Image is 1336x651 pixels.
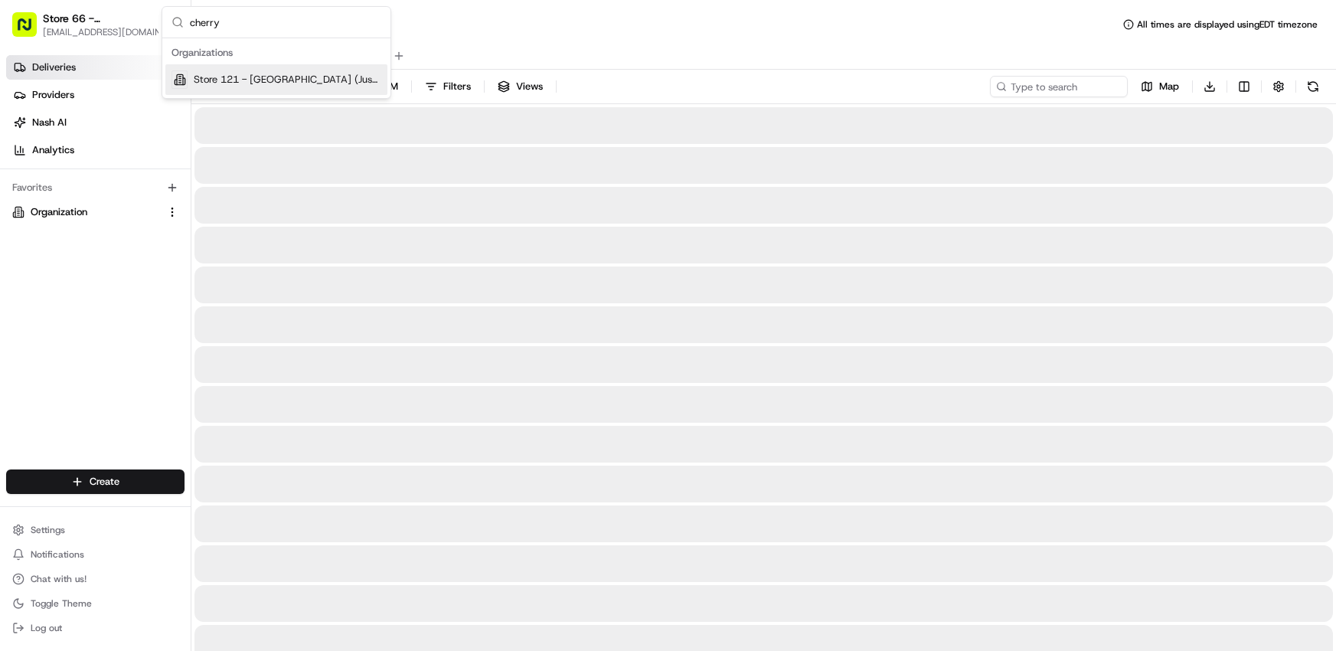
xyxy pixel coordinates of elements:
span: Organization [31,205,87,219]
button: Filters [418,76,478,97]
span: Views [516,80,543,93]
button: Refresh [1302,76,1324,97]
span: Nash AI [32,116,67,129]
span: Analytics [32,143,74,157]
span: Chat with us! [31,573,87,585]
a: 📗Knowledge Base [9,216,123,244]
button: Settings [6,519,185,541]
span: Filters [443,80,471,93]
button: Chat with us! [6,568,185,590]
p: Welcome 👋 [15,61,279,86]
span: Settings [31,524,65,536]
input: Clear [40,99,253,115]
div: We're available if you need us! [52,162,194,174]
a: 💻API Documentation [123,216,252,244]
span: Providers [32,88,74,102]
input: Type to search [990,76,1128,97]
button: Start new chat [260,151,279,169]
div: Start new chat [52,146,251,162]
div: Favorites [6,175,185,200]
button: Notifications [6,544,185,565]
input: Search... [190,7,381,38]
img: 1736555255976-a54dd68f-1ca7-489b-9aae-adbdc363a1c4 [15,146,43,174]
span: Deliveries [32,61,76,74]
button: Organization [6,200,185,224]
div: Organizations [165,41,387,64]
span: Map [1159,80,1179,93]
span: Pylon [152,260,185,271]
span: Notifications [31,548,84,561]
span: Knowledge Base [31,222,117,237]
span: Store 121 - [GEOGRAPHIC_DATA] (Just Salad) [194,73,381,87]
button: Views [491,76,550,97]
button: Create [6,469,185,494]
button: Map [1134,76,1186,97]
button: Log out [6,617,185,639]
img: Nash [15,15,46,46]
span: Toggle Theme [31,597,92,610]
button: Store 66 - [GEOGRAPHIC_DATA], [GEOGRAPHIC_DATA] ([GEOGRAPHIC_DATA]) (Just Salad) [43,11,156,26]
a: Organization [12,205,160,219]
button: Store 66 - [GEOGRAPHIC_DATA], [GEOGRAPHIC_DATA] ([GEOGRAPHIC_DATA]) (Just Salad)[EMAIL_ADDRESS][D... [6,6,158,43]
div: 📗 [15,224,28,236]
div: Suggestions [162,38,390,98]
a: Deliveries [6,55,191,80]
button: Toggle Theme [6,593,185,614]
span: Log out [31,622,62,634]
div: 💻 [129,224,142,236]
a: Analytics [6,138,191,162]
span: All times are displayed using EDT timezone [1137,18,1318,31]
a: Powered byPylon [108,259,185,271]
a: Providers [6,83,191,107]
span: API Documentation [145,222,246,237]
span: Create [90,475,119,489]
a: Nash AI [6,110,191,135]
button: [EMAIL_ADDRESS][DOMAIN_NAME] [43,26,173,38]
